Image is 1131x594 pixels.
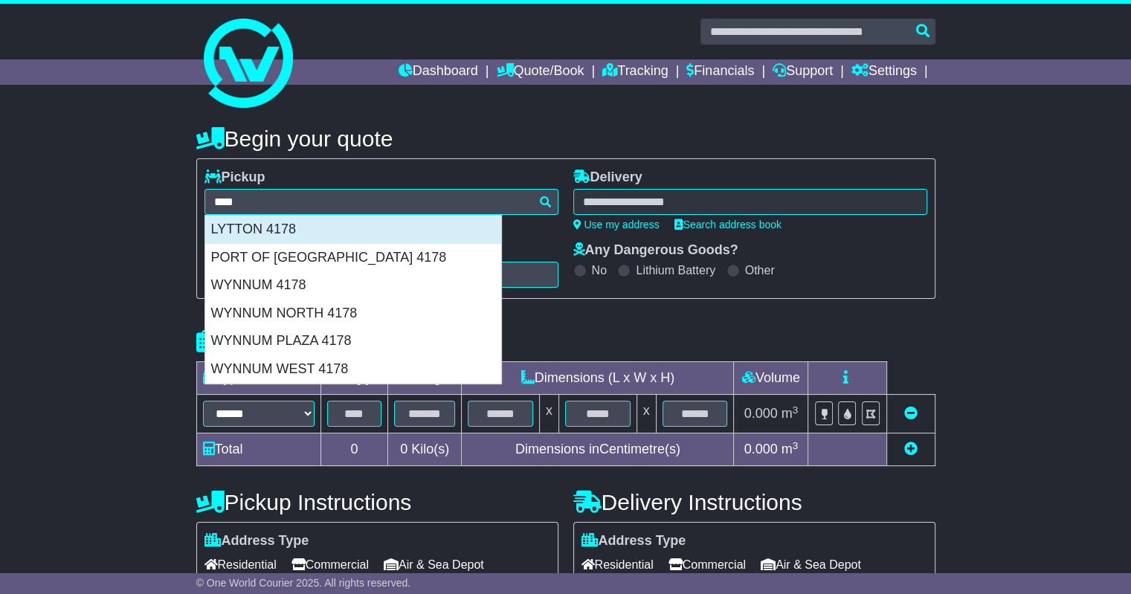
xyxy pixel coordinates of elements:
[320,433,388,466] td: 0
[196,329,383,354] h4: Package details |
[539,395,558,433] td: x
[196,577,411,589] span: © One World Courier 2025. All rights reserved.
[745,263,775,277] label: Other
[573,242,738,259] label: Any Dangerous Goods?
[904,442,918,456] a: Add new item
[205,300,501,328] div: WYNNUM NORTH 4178
[782,406,799,421] span: m
[291,553,369,576] span: Commercial
[773,59,833,85] a: Support
[636,263,715,277] label: Lithium Battery
[793,404,799,416] sup: 3
[637,395,656,433] td: x
[205,327,501,355] div: WYNNUM PLAZA 4178
[462,362,734,395] td: Dimensions (L x W x H)
[744,442,778,456] span: 0.000
[400,442,407,456] span: 0
[904,406,918,421] a: Remove this item
[462,433,734,466] td: Dimensions in Centimetre(s)
[196,362,320,395] td: Type
[399,59,478,85] a: Dashboard
[668,553,746,576] span: Commercial
[581,553,654,576] span: Residential
[205,271,501,300] div: WYNNUM 4178
[205,355,501,384] div: WYNNUM WEST 4178
[204,170,265,186] label: Pickup
[196,126,935,151] h4: Begin your quote
[204,189,558,215] typeahead: Please provide city
[581,533,686,549] label: Address Type
[196,433,320,466] td: Total
[573,219,660,230] a: Use my address
[384,553,484,576] span: Air & Sea Depot
[205,244,501,272] div: PORT OF [GEOGRAPHIC_DATA] 4178
[674,219,782,230] a: Search address book
[388,433,462,466] td: Kilo(s)
[496,59,584,85] a: Quote/Book
[744,406,778,421] span: 0.000
[734,362,808,395] td: Volume
[196,490,558,514] h4: Pickup Instructions
[793,440,799,451] sup: 3
[761,553,861,576] span: Air & Sea Depot
[686,59,754,85] a: Financials
[851,59,917,85] a: Settings
[205,216,501,244] div: LYTTON 4178
[204,533,309,549] label: Address Type
[573,490,935,514] h4: Delivery Instructions
[573,170,642,186] label: Delivery
[602,59,668,85] a: Tracking
[204,553,277,576] span: Residential
[782,442,799,456] span: m
[592,263,607,277] label: No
